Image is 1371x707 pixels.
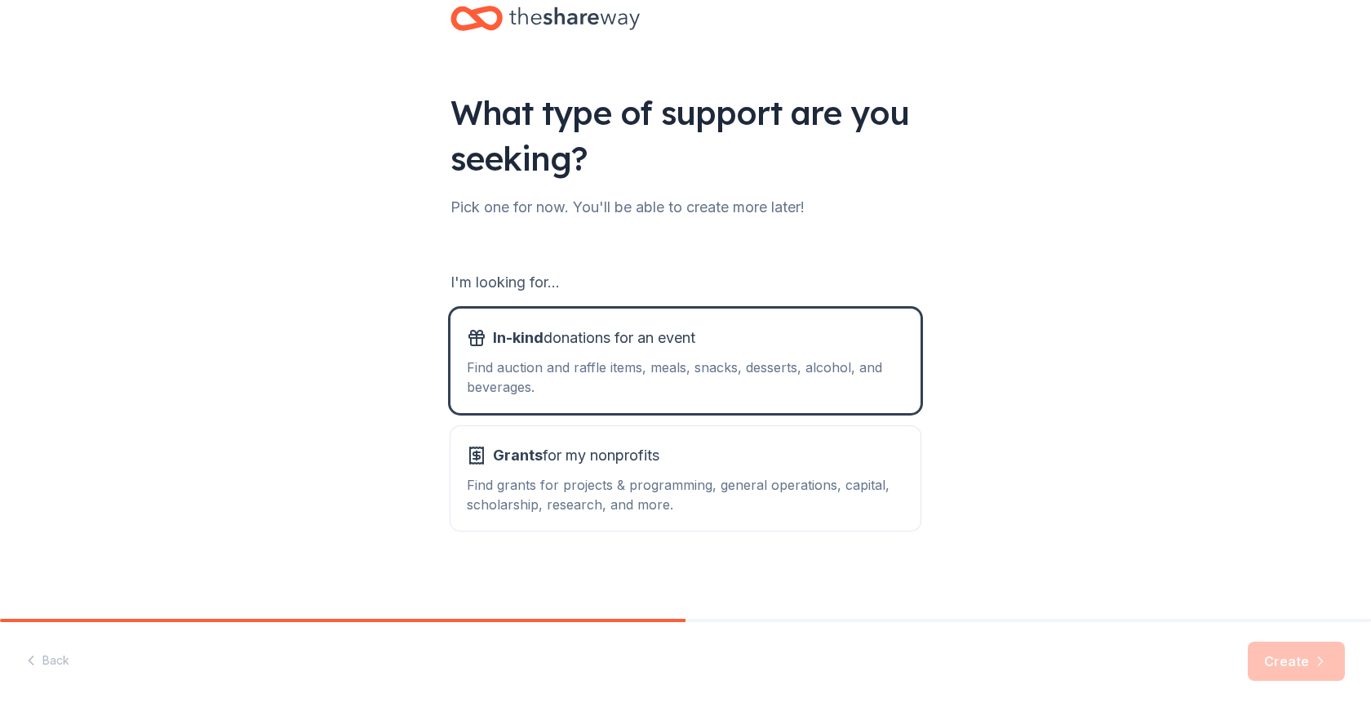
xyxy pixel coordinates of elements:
div: What type of support are you seeking? [450,90,921,181]
button: In-kinddonations for an eventFind auction and raffle items, meals, snacks, desserts, alcohol, and... [450,309,921,413]
span: donations for an event [493,325,695,351]
span: for my nonprofits [493,442,659,469]
span: Grants [493,447,543,464]
div: Find auction and raffle items, meals, snacks, desserts, alcohol, and beverages. [467,358,904,397]
div: Find grants for projects & programming, general operations, capital, scholarship, research, and m... [467,475,904,514]
span: In-kind [493,329,544,346]
div: I'm looking for... [450,269,921,296]
div: Pick one for now. You'll be able to create more later! [450,194,921,220]
button: Grantsfor my nonprofitsFind grants for projects & programming, general operations, capital, schol... [450,426,921,531]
